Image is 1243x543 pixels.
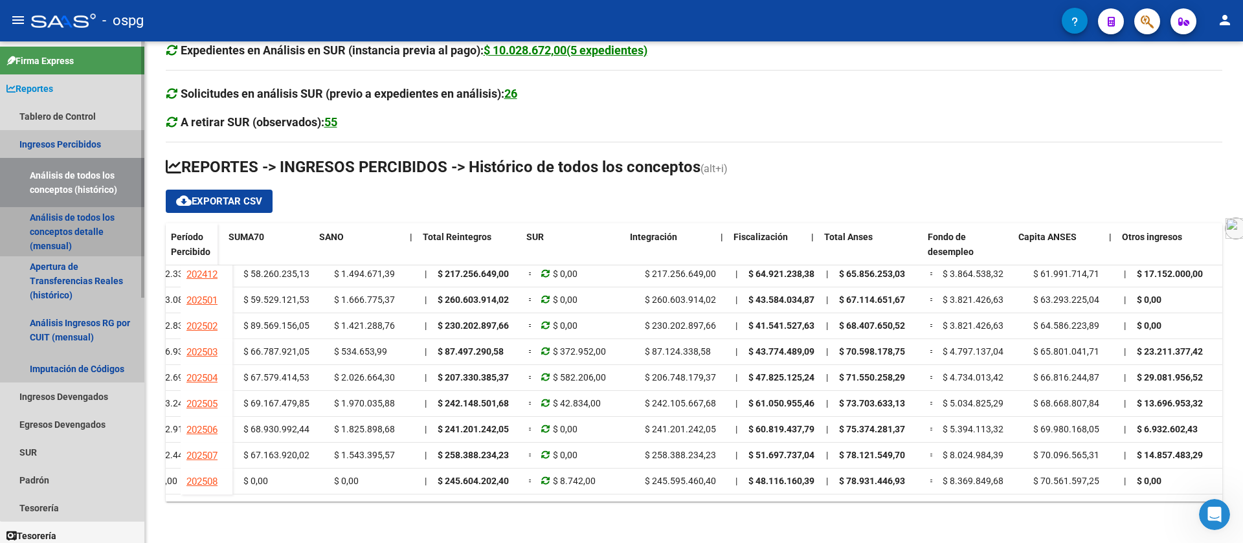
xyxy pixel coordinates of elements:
span: $ 260.603.914,02 [645,294,716,305]
span: $ 0,00 [553,294,577,305]
span: = [528,424,533,434]
span: $ 68.668.807,84 [1033,398,1099,408]
span: | [735,450,737,460]
span: $ 66.816.244,87 [1033,372,1099,382]
span: $ 70.096.565,31 [1033,450,1099,460]
span: $ 87.124.338,58 [645,346,711,357]
span: | [1124,346,1126,357]
span: $ 241.201.242,05 [645,424,716,434]
span: $ 68.407.650,52 [839,320,905,331]
span: $ 2.026.664,30 [334,372,395,382]
span: $ 89.569.156,05 [243,320,309,331]
span: 202503 [186,346,218,358]
span: Otros ingresos [1122,232,1182,242]
span: $ 43.774.489,09 [748,346,814,357]
span: | [1124,476,1126,486]
span: Integración [630,232,677,242]
span: = [528,320,533,331]
span: 202505 [186,398,218,410]
span: | [425,476,427,486]
span: $ 4.734.013,42 [943,372,1003,382]
span: $ 66.787.921,05 [243,346,309,357]
span: $ 59.529.121,53 [243,294,309,305]
span: $ 73.703.633,13 [839,398,905,408]
span: $ 0,00 [334,476,359,486]
span: $ 47.825.125,24 [748,372,814,382]
span: = [930,450,935,460]
span: | [735,269,737,279]
strong: Expedientes en Análisis en SUR (instancia previa al pago): [181,43,647,57]
span: = [930,476,935,486]
span: $ 0,00 [553,320,577,331]
span: | [1109,232,1112,242]
span: $ 245.604.202,40 [438,476,509,486]
span: $ 58.260.235,13 [243,269,309,279]
span: = [930,346,935,357]
span: | [1124,398,1126,408]
span: $ 217.256.649,00 [645,269,716,279]
span: = [930,398,935,408]
span: $ 60.819.437,79 [748,424,814,434]
span: $ 8.742,00 [553,476,596,486]
span: | [1124,294,1126,305]
span: $ 242.148.501,68 [438,398,509,408]
span: $ 48.116.160,39 [748,476,814,486]
span: | [735,372,737,382]
span: Período Percibido [171,232,210,257]
span: = [528,346,533,357]
span: | [811,232,814,242]
span: $ 70.561.597,25 [1033,476,1099,486]
strong: Solicitudes en análisis SUR (previo a expedientes en análisis): [181,87,517,100]
div: 55 [324,113,337,131]
span: $ 63.293.225,04 [1033,294,1099,305]
span: | [735,346,737,357]
span: | [735,320,737,331]
span: $ 241.201.242,05 [438,424,509,434]
button: Exportar CSV [166,190,273,213]
span: | [425,450,427,460]
span: $ 70.598.178,75 [839,346,905,357]
span: $ 69.980.168,05 [1033,424,1099,434]
span: 202506 [186,424,218,436]
span: $ 0,00 [553,269,577,279]
span: $ 78.121.549,70 [839,450,905,460]
span: 202412 [186,269,218,280]
span: $ 64.586.223,89 [1033,320,1099,331]
mat-icon: cloud_download [176,193,192,208]
span: = [528,476,533,486]
span: Fondo de desempleo [928,232,974,257]
span: 202502 [186,320,218,332]
span: | [826,372,828,382]
span: $ 67.579.414,53 [243,372,309,382]
span: $ 67.114.651,67 [839,294,905,305]
span: $ 230.202.897,66 [645,320,716,331]
span: = [528,294,533,305]
div: $ 10.028.672,00(5 expedientes) [484,41,647,60]
span: $ 6.932.602,43 [1137,424,1198,434]
mat-icon: person [1217,12,1233,28]
span: SUR [526,232,544,242]
span: | [826,476,828,486]
span: | [826,269,828,279]
span: = [930,424,935,434]
span: $ 0,00 [1137,294,1161,305]
span: $ 206.748.179,37 [645,372,716,382]
span: $ 61.050.955,46 [748,398,814,408]
span: = [930,269,935,279]
span: Firma Express [6,54,74,68]
span: | [826,450,828,460]
span: Total Anses [824,232,873,242]
span: SANO [319,232,344,242]
span: REPORTES -> INGRESOS PERCIBIDOS -> Histórico de todos los conceptos [166,158,700,176]
span: $ 1.970.035,88 [334,398,395,408]
span: $ 582.206,00 [553,372,606,382]
span: | [735,294,737,305]
span: = [930,294,935,305]
span: $ 43.584.034,87 [748,294,814,305]
span: $ 0,00 [553,450,577,460]
span: $ 217.256.649,00 [438,269,509,279]
span: $ 0,00 [1137,320,1161,331]
span: | [1124,450,1126,460]
span: | [826,320,828,331]
span: $ 0,00 [243,476,268,486]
